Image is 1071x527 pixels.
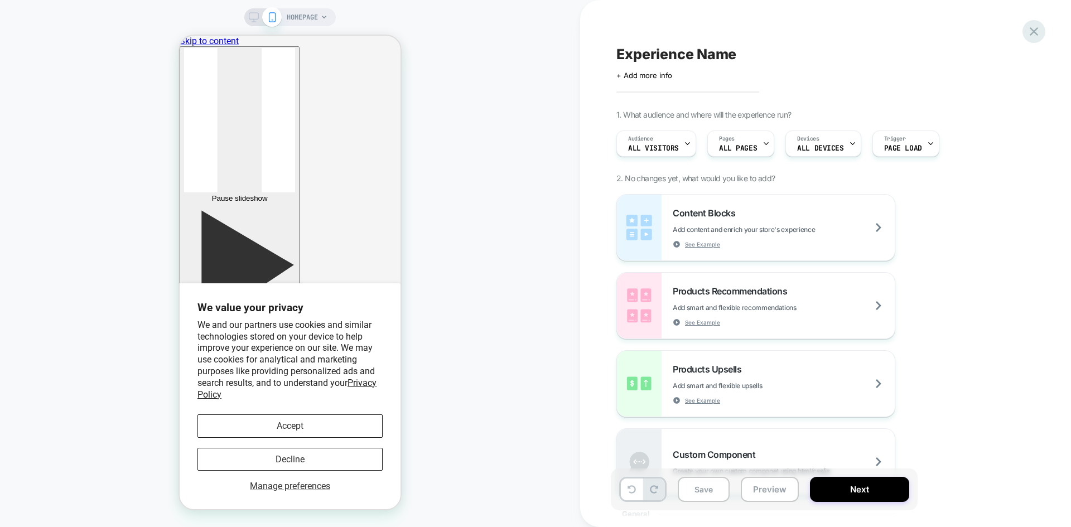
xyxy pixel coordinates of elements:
span: Create your own custom componet using html/css/js [673,467,885,475]
h2: We value your privacy [18,265,203,278]
span: 2. No changes yet, what would you like to add? [616,173,775,183]
button: Preview [741,477,799,502]
span: HOMEPAGE [287,8,318,26]
span: Audience [628,135,653,143]
span: 1. What audience and where will the experience run? [616,110,791,119]
span: Products Upsells [673,364,747,375]
span: Page Load [884,144,922,152]
span: Manage preferences [70,445,151,456]
span: Add content and enrich your store's experience [673,225,871,234]
span: ALL PAGES [719,144,757,152]
span: Pages [719,135,735,143]
button: Decline [18,412,203,435]
span: Products Recommendations [673,286,793,297]
span: See Example [685,240,720,248]
span: Pause slideshow [32,158,88,167]
span: Custom Component [673,449,761,460]
span: Devices [797,135,819,143]
span: ALL DEVICES [797,144,843,152]
button: Manage preferences [18,445,203,456]
span: Content Blocks [673,207,741,219]
span: Trigger [884,135,906,143]
span: Experience Name [616,46,736,62]
span: Add smart and flexible recommendations [673,303,852,312]
button: Accept [18,379,203,402]
span: All Visitors [628,144,679,152]
button: Next [810,477,909,502]
span: See Example [685,318,720,326]
a: Privacy Policy [18,342,197,364]
button: Save [678,477,730,502]
span: Add smart and flexible upsells [673,381,818,390]
span: + Add more info [616,71,672,80]
span: See Example [685,397,720,404]
p: We and our partners use cookies and similar technologies stored on your device to help improve yo... [18,284,203,365]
